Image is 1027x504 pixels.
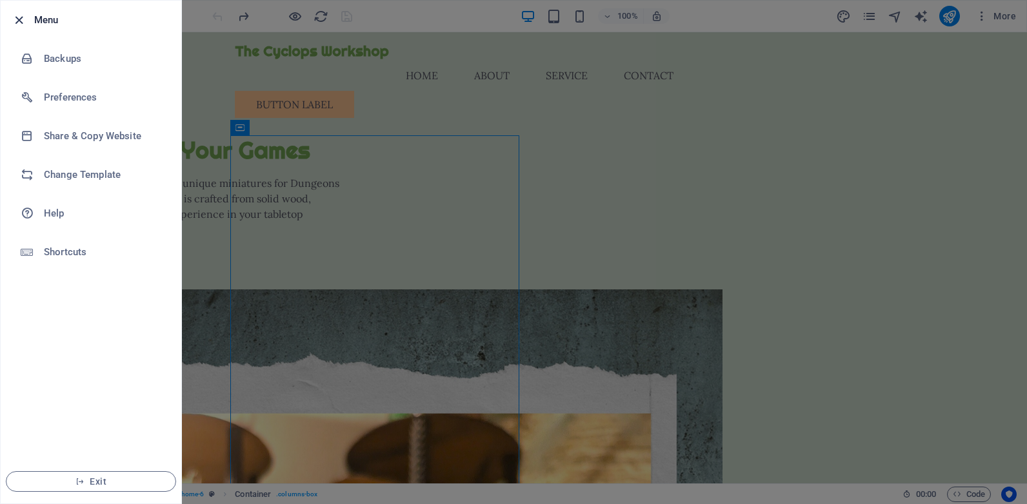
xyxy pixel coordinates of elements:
button: 3 [30,449,46,452]
button: 2 [30,434,46,437]
h6: Share & Copy Website [44,128,163,144]
h6: Change Template [44,167,163,182]
button: 1 [30,418,46,422]
h6: Shortcuts [44,244,163,260]
h6: Preferences [44,90,163,105]
h6: Backups [44,51,163,66]
h6: Help [44,206,163,221]
button: Exit [6,471,176,492]
span: Exit [17,476,165,487]
a: Help [1,194,181,233]
h6: Menu [34,12,171,28]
